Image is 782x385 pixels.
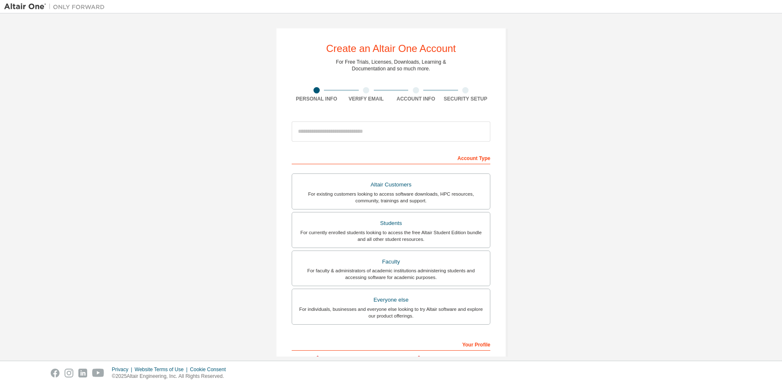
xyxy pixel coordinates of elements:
[441,96,491,102] div: Security Setup
[112,366,135,373] div: Privacy
[51,369,60,377] img: facebook.svg
[342,96,391,102] div: Verify Email
[4,3,109,11] img: Altair One
[292,151,490,164] div: Account Type
[92,369,104,377] img: youtube.svg
[112,373,231,380] p: © 2025 Altair Engineering, Inc. All Rights Reserved.
[78,369,87,377] img: linkedin.svg
[297,191,485,204] div: For existing customers looking to access software downloads, HPC resources, community, trainings ...
[297,179,485,191] div: Altair Customers
[297,229,485,243] div: For currently enrolled students looking to access the free Altair Student Edition bundle and all ...
[297,294,485,306] div: Everyone else
[336,59,446,72] div: For Free Trials, Licenses, Downloads, Learning & Documentation and so much more.
[394,355,490,362] label: Last Name
[297,306,485,319] div: For individuals, businesses and everyone else looking to try Altair software and explore our prod...
[297,217,485,229] div: Students
[292,96,342,102] div: Personal Info
[326,44,456,54] div: Create an Altair One Account
[65,369,73,377] img: instagram.svg
[297,256,485,268] div: Faculty
[190,366,230,373] div: Cookie Consent
[135,366,190,373] div: Website Terms of Use
[292,337,490,351] div: Your Profile
[391,96,441,102] div: Account Info
[297,267,485,281] div: For faculty & administrators of academic institutions administering students and accessing softwa...
[292,355,388,362] label: First Name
